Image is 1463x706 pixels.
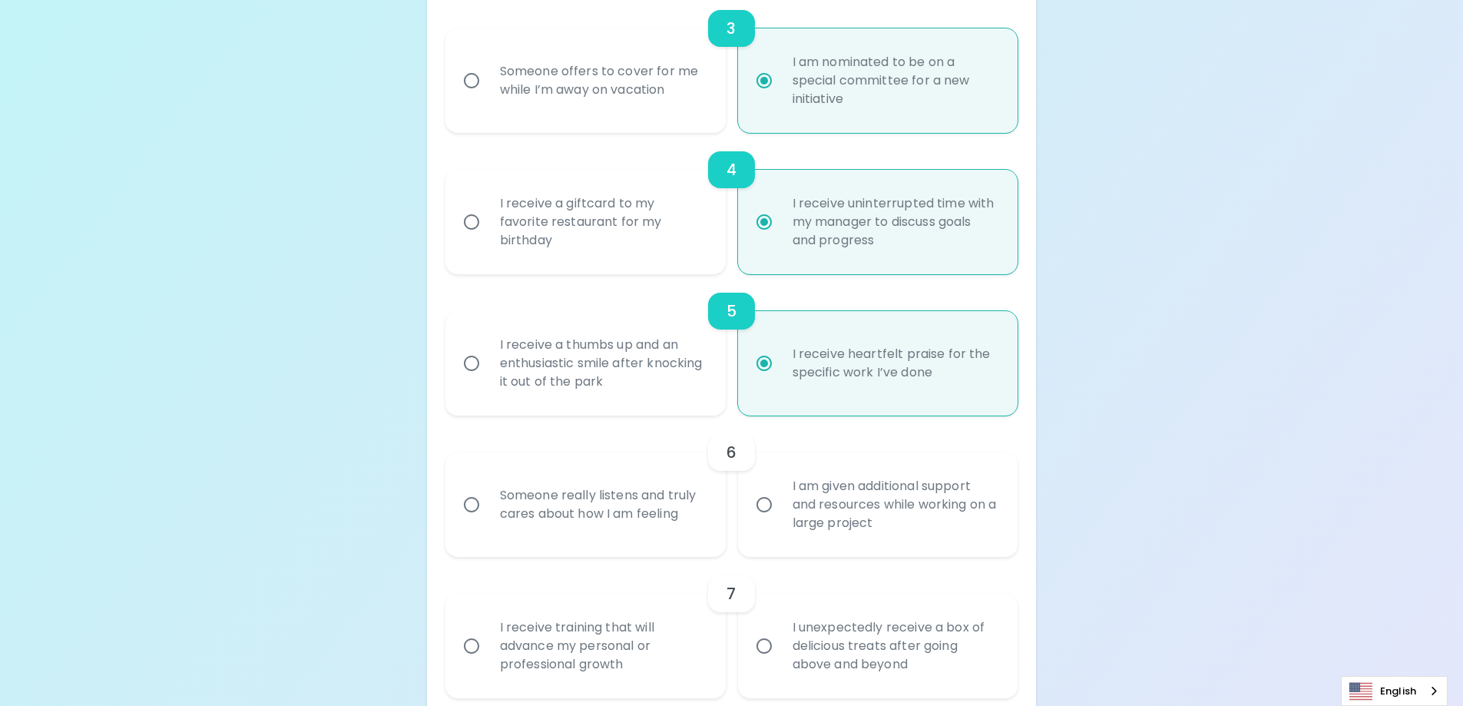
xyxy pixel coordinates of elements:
[488,600,717,692] div: I receive training that will advance my personal or professional growth
[445,557,1018,698] div: choice-group-check
[488,176,717,268] div: I receive a giftcard to my favorite restaurant for my birthday
[1342,677,1447,705] a: English
[1341,676,1448,706] aside: Language selected: English
[780,176,1010,268] div: I receive uninterrupted time with my manager to discuss goals and progress
[488,317,717,409] div: I receive a thumbs up and an enthusiastic smile after knocking it out of the park
[727,157,736,182] h6: 4
[780,326,1010,400] div: I receive heartfelt praise for the specific work I’ve done
[780,600,1010,692] div: I unexpectedly receive a box of delicious treats after going above and beyond
[727,440,736,465] h6: 6
[780,35,1010,127] div: I am nominated to be on a special committee for a new initiative
[727,299,736,323] h6: 5
[780,459,1010,551] div: I am given additional support and resources while working on a large project
[727,16,736,41] h6: 3
[488,468,717,542] div: Someone really listens and truly cares about how I am feeling
[488,44,717,118] div: Someone offers to cover for me while I’m away on vacation
[445,416,1018,557] div: choice-group-check
[445,133,1018,274] div: choice-group-check
[1341,676,1448,706] div: Language
[445,274,1018,416] div: choice-group-check
[727,582,736,606] h6: 7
